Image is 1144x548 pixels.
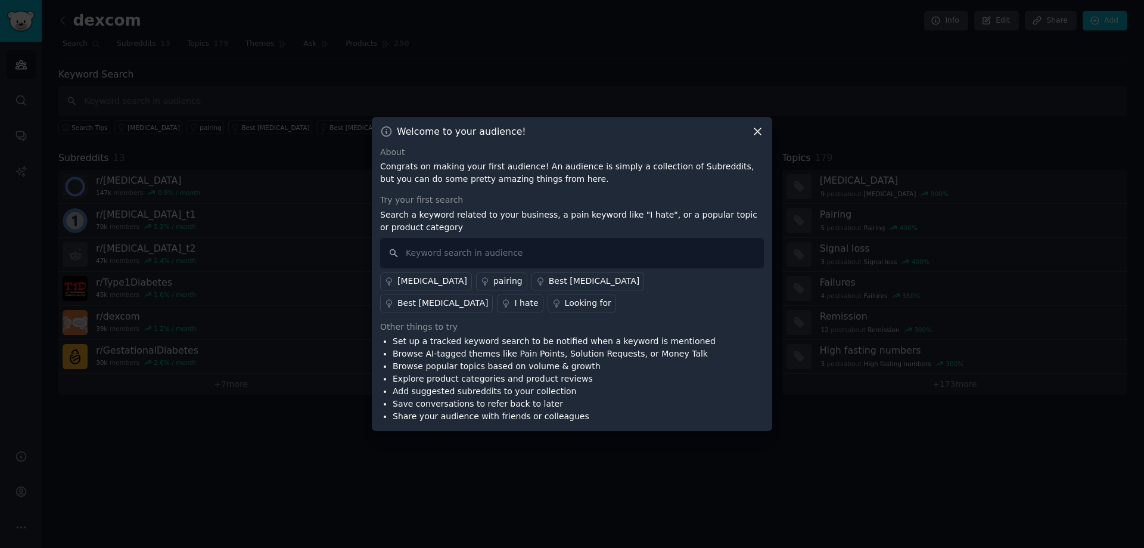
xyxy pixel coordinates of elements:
[393,348,716,360] li: Browse AI-tagged themes like Pain Points, Solution Requests, or Money Talk
[393,398,716,410] li: Save conversations to refer back to later
[476,273,527,290] a: pairing
[380,209,764,234] p: Search a keyword related to your business, a pain keyword like "I hate", or a popular topic or pr...
[493,275,523,287] div: pairing
[380,194,764,206] div: Try your first search
[380,321,764,333] div: Other things to try
[549,275,639,287] div: Best [MEDICAL_DATA]
[548,295,616,312] a: Looking for
[397,275,467,287] div: [MEDICAL_DATA]
[380,295,493,312] a: Best [MEDICAL_DATA]
[397,297,488,309] div: Best [MEDICAL_DATA]
[380,238,764,268] input: Keyword search in audience
[514,297,538,309] div: I hate
[393,373,716,385] li: Explore product categories and product reviews
[380,273,472,290] a: [MEDICAL_DATA]
[397,125,526,138] h3: Welcome to your audience!
[531,273,644,290] a: Best [MEDICAL_DATA]
[393,410,716,423] li: Share your audience with friends or colleagues
[380,146,764,159] div: About
[380,160,764,185] p: Congrats on making your first audience! An audience is simply a collection of Subreddits, but you...
[393,335,716,348] li: Set up a tracked keyword search to be notified when a keyword is mentioned
[393,360,716,373] li: Browse popular topics based on volume & growth
[393,385,716,398] li: Add suggested subreddits to your collection
[565,297,611,309] div: Looking for
[497,295,543,312] a: I hate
